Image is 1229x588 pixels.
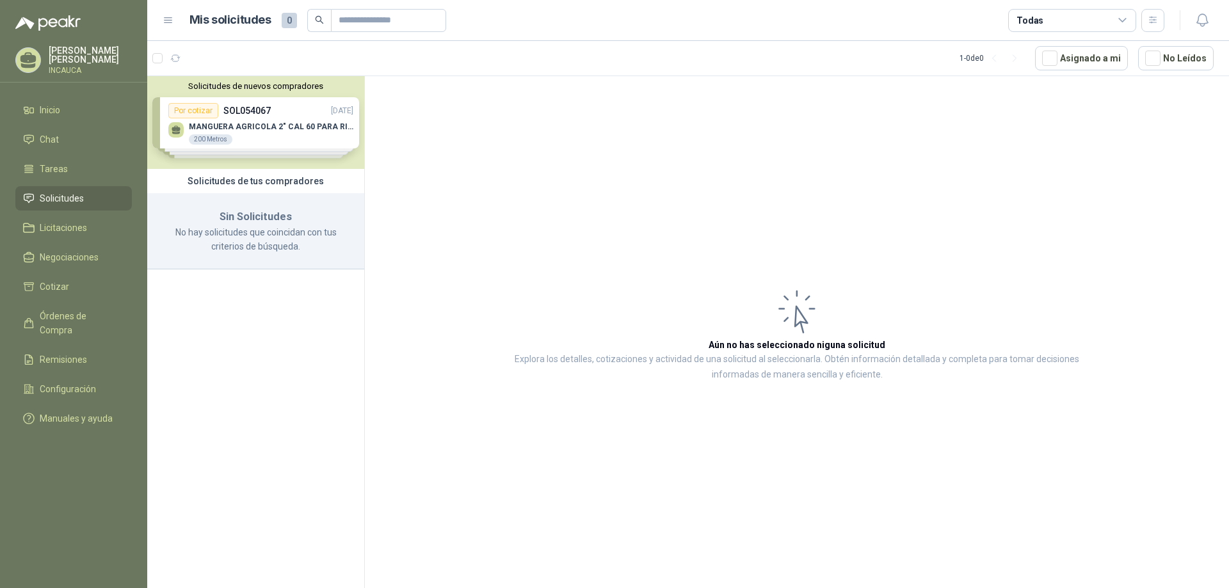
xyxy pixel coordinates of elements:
[15,304,132,342] a: Órdenes de Compra
[40,411,113,425] span: Manuales y ayuda
[147,169,364,193] div: Solicitudes de tus compradores
[15,98,132,122] a: Inicio
[15,406,132,431] a: Manuales y ayuda
[40,132,59,147] span: Chat
[315,15,324,24] span: search
[15,127,132,152] a: Chat
[40,191,84,205] span: Solicitudes
[40,280,69,294] span: Cotizar
[40,353,87,367] span: Remisiones
[40,309,120,337] span: Órdenes de Compra
[709,338,885,352] h3: Aún no has seleccionado niguna solicitud
[49,67,132,74] p: INCAUCA
[40,162,68,176] span: Tareas
[15,347,132,372] a: Remisiones
[15,157,132,181] a: Tareas
[40,221,87,235] span: Licitaciones
[15,274,132,299] a: Cotizar
[40,250,99,264] span: Negociaciones
[40,103,60,117] span: Inicio
[189,11,271,29] h1: Mis solicitudes
[147,76,364,169] div: Solicitudes de nuevos compradoresPor cotizarSOL054067[DATE] MANGUERA AGRICOLA 2" CAL 60 PARA RIEG...
[15,186,132,211] a: Solicitudes
[15,377,132,401] a: Configuración
[40,382,96,396] span: Configuración
[960,48,1025,68] div: 1 - 0 de 0
[15,216,132,240] a: Licitaciones
[1035,46,1128,70] button: Asignado a mi
[282,13,297,28] span: 0
[1138,46,1214,70] button: No Leídos
[15,245,132,269] a: Negociaciones
[163,225,349,253] p: No hay solicitudes que coincidan con tus criterios de búsqueda.
[1016,13,1043,28] div: Todas
[152,81,359,91] button: Solicitudes de nuevos compradores
[163,209,349,225] h3: Sin Solicitudes
[493,352,1101,383] p: Explora los detalles, cotizaciones y actividad de una solicitud al seleccionarla. Obtén informaci...
[15,15,81,31] img: Logo peakr
[49,46,132,64] p: [PERSON_NAME] [PERSON_NAME]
